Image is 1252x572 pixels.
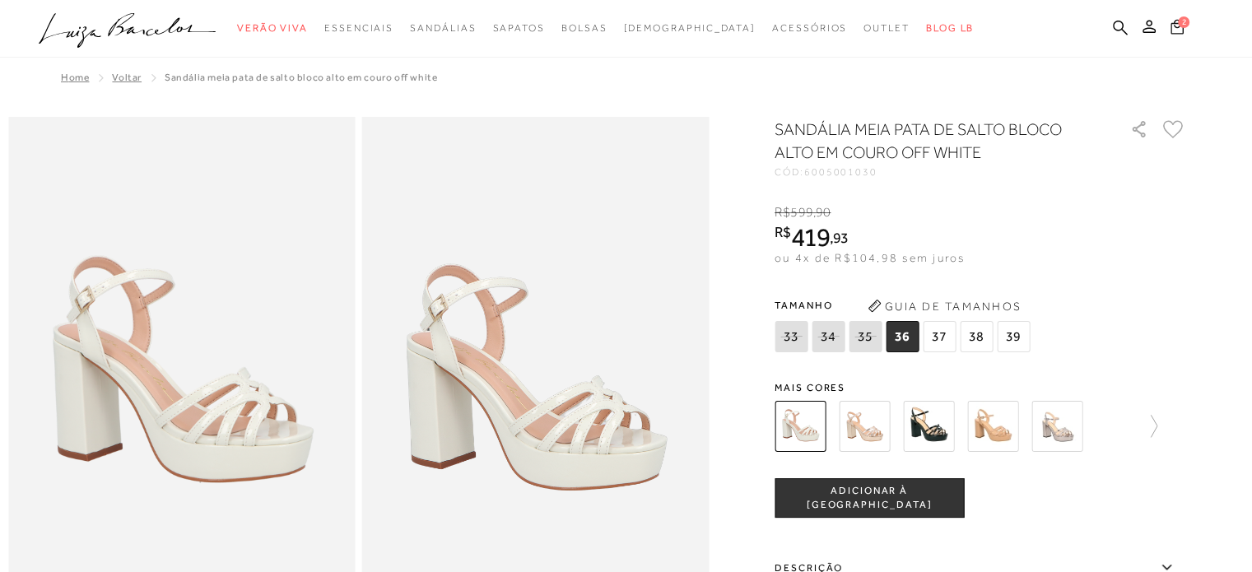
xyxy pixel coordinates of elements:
span: 90 [816,205,831,220]
span: ou 4x de R$104,98 sem juros [775,251,965,264]
span: 33 [775,321,808,352]
span: 38 [960,321,993,352]
span: [DEMOGRAPHIC_DATA] [623,22,756,34]
img: SANDÁLIA MEIA PATA ROUGE [967,401,1018,452]
span: Sapatos [492,22,544,34]
a: categoryNavScreenReaderText [561,13,607,44]
span: 35 [849,321,882,352]
span: BLOG LB [926,22,974,34]
span: Essenciais [324,22,393,34]
span: 2 [1178,16,1189,28]
a: categoryNavScreenReaderText [492,13,544,44]
span: 39 [997,321,1030,352]
a: BLOG LB [926,13,974,44]
span: SANDÁLIA MEIA PATA DE SALTO BLOCO ALTO EM COURO OFF WHITE [165,72,437,83]
span: 6005001030 [804,166,877,178]
img: SANDÁLIA MEIA PATA DE SALTO BLOCO ALTO METALIZADO DOURADA [839,401,890,452]
img: SANDÁLIA MEIA PATA SALTO ALTO CHUMBO [1031,401,1082,452]
img: SANDÁLIA MEIA PATA DE SALTO BLOCO ALTO EM COURO OFF WHITE [775,401,826,452]
a: categoryNavScreenReaderText [324,13,393,44]
a: Voltar [112,72,142,83]
i: , [830,230,849,245]
a: noSubCategoriesText [623,13,756,44]
i: , [813,205,831,220]
span: 34 [812,321,845,352]
span: Outlet [863,22,910,34]
img: SANDÁLIA MEIA PATA PRETA [903,401,954,452]
h1: SANDÁLIA MEIA PATA DE SALTO BLOCO ALTO EM COURO OFF WHITE [775,118,1083,164]
i: R$ [775,205,790,220]
i: R$ [775,225,791,239]
a: categoryNavScreenReaderText [772,13,847,44]
a: categoryNavScreenReaderText [237,13,308,44]
button: Guia de Tamanhos [862,293,1026,319]
span: Acessórios [772,22,847,34]
span: 599 [790,205,812,220]
span: 419 [791,222,830,252]
div: CÓD: [775,167,1104,177]
span: Mais cores [775,383,1186,393]
span: 93 [833,229,849,246]
span: 37 [923,321,956,352]
span: Sandálias [410,22,476,34]
a: Home [61,72,89,83]
span: 36 [886,321,919,352]
span: Bolsas [561,22,607,34]
a: categoryNavScreenReaderText [410,13,476,44]
span: ADICIONAR À [GEOGRAPHIC_DATA] [775,484,963,513]
span: Tamanho [775,293,1034,318]
button: ADICIONAR À [GEOGRAPHIC_DATA] [775,478,964,518]
span: Verão Viva [237,22,308,34]
button: 2 [1166,18,1189,40]
a: categoryNavScreenReaderText [863,13,910,44]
